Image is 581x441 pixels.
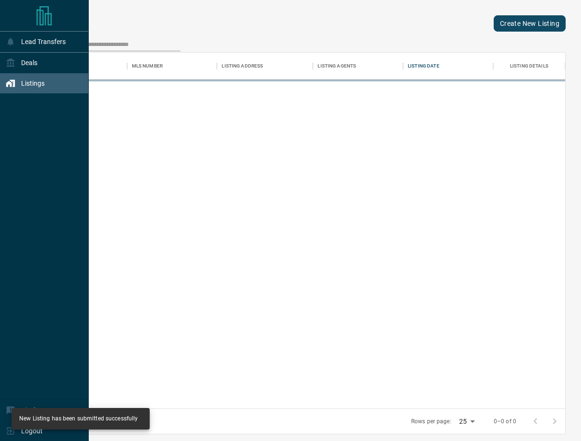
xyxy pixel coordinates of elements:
[222,53,263,79] div: Listing Address
[217,53,313,79] div: Listing Address
[493,53,565,79] div: Listing Details
[318,53,356,79] div: Listing Agents
[510,53,548,79] div: Listing Details
[408,53,439,79] div: Listing Date
[403,53,493,79] div: Listing Date
[455,415,478,429] div: 25
[127,53,217,79] div: MLS Number
[494,418,516,426] p: 0–0 of 0
[132,53,163,79] div: MLS Number
[19,411,138,427] div: New Listing has been submitted successfully
[313,53,403,79] div: Listing Agents
[37,53,127,79] div: Listing Type
[411,418,451,426] p: Rows per page:
[494,15,566,32] a: Create New Listing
